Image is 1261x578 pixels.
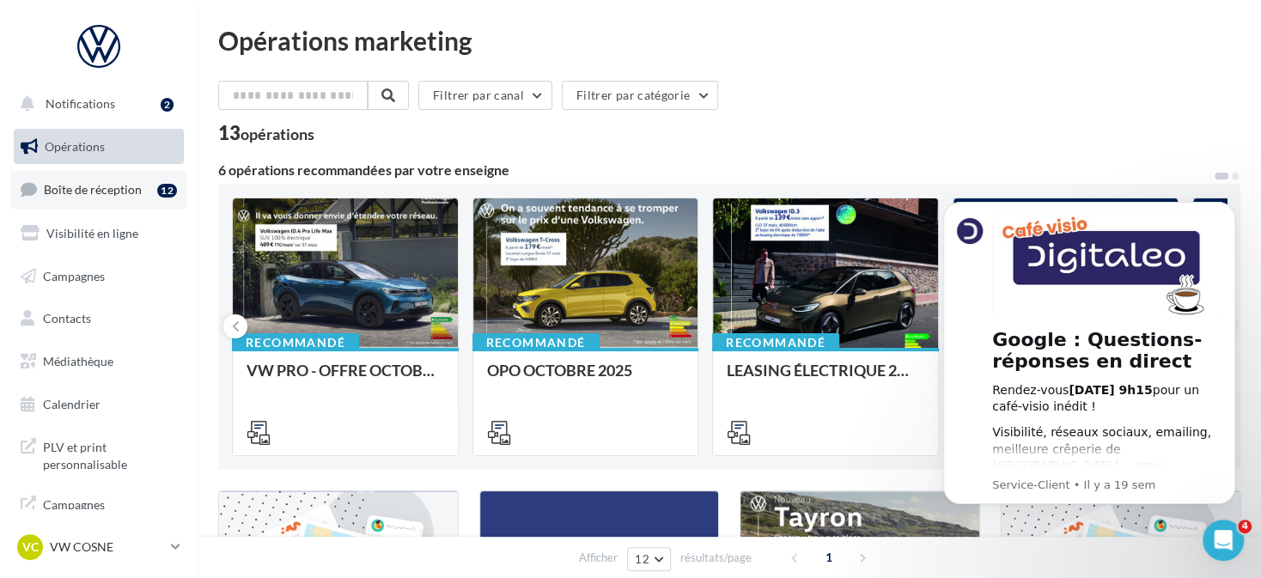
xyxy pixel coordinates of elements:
span: Visibilité en ligne [46,226,138,240]
span: 1 [815,544,843,571]
span: Opérations [45,139,105,154]
div: VW PRO - OFFRE OCTOBRE 25 [247,362,444,396]
button: Notifications 2 [10,86,180,122]
span: Boîte de réception [44,182,142,197]
a: Campagnes [10,259,187,295]
a: VC VW COSNE [14,531,184,563]
a: Campagnes DataOnDemand [10,486,187,537]
span: Campagnes [43,268,105,283]
span: 12 [635,552,649,566]
button: Filtrer par canal [418,81,552,110]
div: 12 [157,184,177,198]
span: Notifications [46,96,115,111]
span: Campagnes DataOnDemand [43,493,177,530]
div: 6 opérations recommandées par votre enseigne [218,163,1213,177]
div: LEASING ÉLECTRIQUE 2025 [727,362,924,396]
span: PLV et print personnalisable [43,435,177,472]
a: Médiathèque [10,344,187,380]
span: Calendrier [43,397,101,411]
button: 12 [627,547,671,571]
iframe: Intercom live chat [1203,520,1244,561]
p: VW COSNE [50,538,164,556]
span: Afficher [579,550,618,566]
span: Médiathèque [43,354,113,368]
span: résultats/page [680,550,752,566]
a: Calendrier [10,386,187,423]
a: Boîte de réception12 [10,171,187,208]
div: OPO OCTOBRE 2025 [487,362,685,396]
iframe: Intercom notifications message [917,180,1261,569]
div: 13 [218,124,314,143]
button: Filtrer par catégorie [562,81,718,110]
div: Recommandé [472,333,600,352]
div: 2 [161,98,174,112]
a: Contacts [10,301,187,337]
a: PLV et print personnalisable [10,429,187,479]
a: Visibilité en ligne [10,216,187,252]
span: Contacts [43,311,91,326]
span: VC [22,538,39,556]
span: 4 [1238,520,1252,533]
div: Recommandé [232,333,359,352]
a: Opérations [10,129,187,165]
div: Recommandé [712,333,839,352]
div: Opérations marketing [218,27,1240,53]
div: opérations [241,126,314,142]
